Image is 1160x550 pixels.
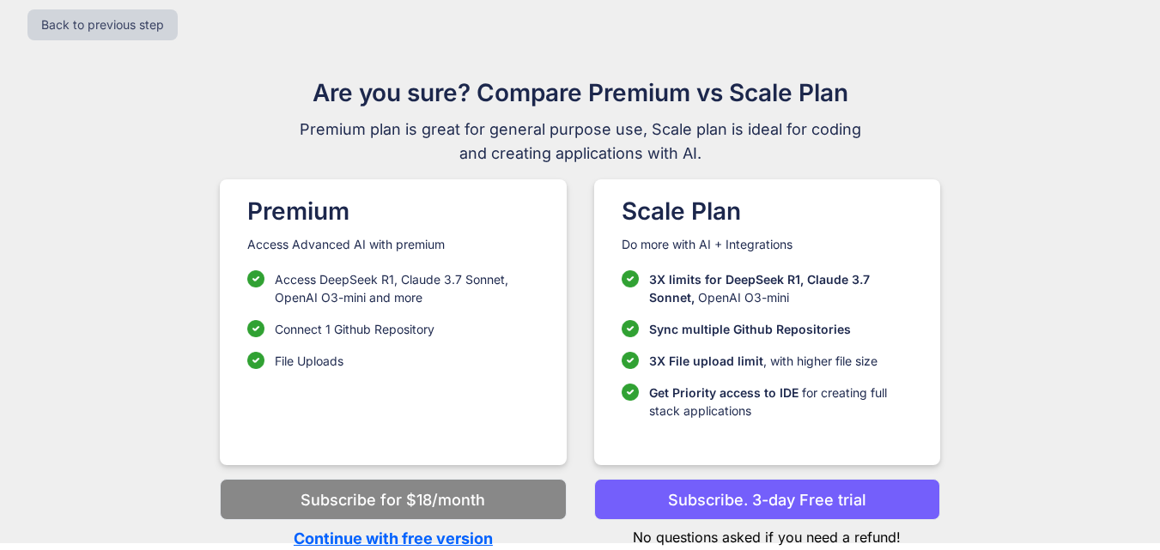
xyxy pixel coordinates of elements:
[27,9,178,40] button: Back to previous step
[292,118,869,166] span: Premium plan is great for general purpose use, Scale plan is ideal for coding and creating applic...
[649,272,870,305] span: 3X limits for DeepSeek R1, Claude 3.7 Sonnet,
[275,320,434,338] p: Connect 1 Github Repository
[594,479,940,520] button: Subscribe. 3-day Free trial
[594,520,940,547] p: No questions asked if you need a refund!
[622,384,639,401] img: checklist
[649,320,851,338] p: Sync multiple Github Repositories
[247,270,264,287] img: checklist
[649,352,878,370] p: , with higher file size
[292,75,869,111] h1: Are you sure? Compare Premium vs Scale Plan
[275,270,538,306] p: Access DeepSeek R1, Claude 3.7 Sonnet, OpenAI O3-mini and more
[247,320,264,337] img: checklist
[247,193,538,229] h1: Premium
[275,352,343,370] p: File Uploads
[220,527,566,550] p: Continue with free version
[247,236,538,253] p: Access Advanced AI with premium
[622,352,639,369] img: checklist
[668,488,866,511] p: Subscribe. 3-day Free trial
[247,352,264,369] img: checklist
[622,320,639,337] img: checklist
[649,384,913,420] p: for creating full stack applications
[622,193,913,229] h1: Scale Plan
[649,354,763,368] span: 3X File upload limit
[301,488,485,511] p: Subscribe for $18/month
[220,479,566,520] button: Subscribe for $18/month
[649,385,799,400] span: Get Priority access to IDE
[649,270,913,306] p: OpenAI O3-mini
[622,270,639,287] img: checklist
[622,236,913,253] p: Do more with AI + Integrations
